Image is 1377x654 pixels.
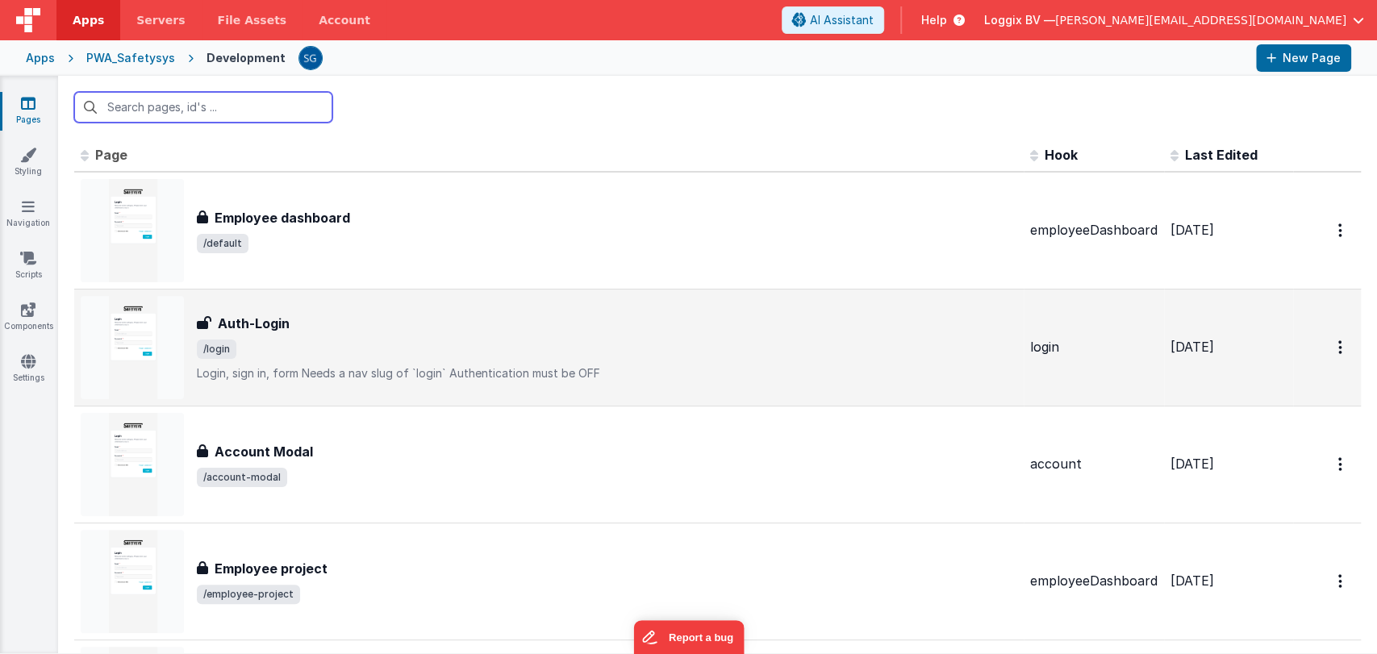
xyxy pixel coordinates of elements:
div: employeeDashboard [1030,572,1158,590]
h3: Account Modal [215,442,313,461]
span: /login [197,339,236,359]
span: Apps [73,12,104,28]
button: AI Assistant [782,6,884,34]
button: New Page [1256,44,1351,72]
iframe: Marker.io feedback button [633,620,744,654]
div: Apps [26,50,55,66]
h3: Auth-Login [218,314,290,333]
span: Last Edited [1185,147,1258,163]
span: [DATE] [1170,339,1214,355]
h3: Employee dashboard [215,208,350,227]
span: /default [197,234,248,253]
span: [DATE] [1170,222,1214,238]
span: /employee-project [197,585,300,604]
span: Hook [1045,147,1078,163]
span: File Assets [218,12,287,28]
span: Page [95,147,127,163]
span: Help [921,12,947,28]
span: [DATE] [1170,573,1214,589]
div: employeeDashboard [1030,221,1158,240]
span: [DATE] [1170,456,1214,472]
div: Development [207,50,286,66]
button: Options [1329,331,1354,364]
div: PWA_Safetysys [86,50,175,66]
button: Options [1329,564,1354,598]
button: Options [1329,448,1354,481]
button: Options [1329,214,1354,247]
div: account [1030,455,1158,473]
img: 385c22c1e7ebf23f884cbf6fb2c72b80 [299,47,322,69]
span: Loggix BV — [984,12,1055,28]
span: Servers [136,12,185,28]
h3: Employee project [215,559,328,578]
p: Login, sign in, form Needs a nav slug of `login` Authentication must be OFF [197,365,1017,381]
input: Search pages, id's ... [74,92,332,123]
span: [PERSON_NAME][EMAIL_ADDRESS][DOMAIN_NAME] [1055,12,1346,28]
span: AI Assistant [810,12,874,28]
span: /account-modal [197,468,287,487]
div: login [1030,338,1158,356]
button: Loggix BV — [PERSON_NAME][EMAIL_ADDRESS][DOMAIN_NAME] [984,12,1364,28]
